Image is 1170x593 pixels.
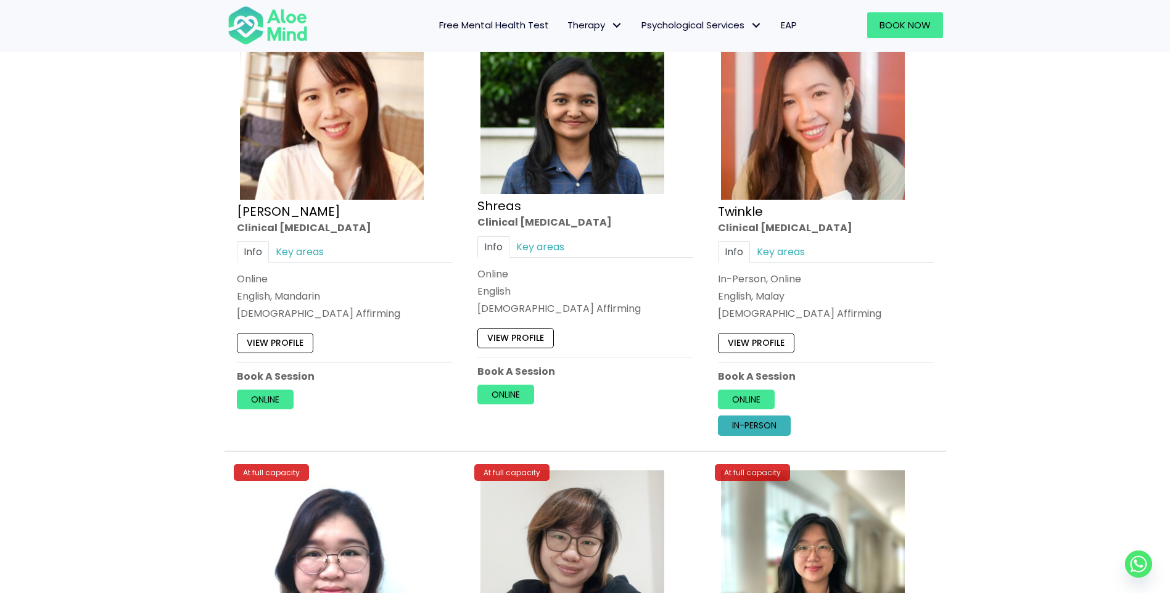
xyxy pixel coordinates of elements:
[718,289,934,303] p: English, Malay
[880,18,931,31] span: Book Now
[237,390,294,409] a: Online
[228,5,308,46] img: Aloe mind Logo
[237,220,453,234] div: Clinical [MEDICAL_DATA]
[567,18,623,31] span: Therapy
[715,464,790,481] div: At full capacity
[237,333,313,353] a: View profile
[477,197,521,215] a: Shreas
[477,301,693,316] div: [DEMOGRAPHIC_DATA] Affirming
[477,215,693,229] div: Clinical [MEDICAL_DATA]
[721,16,905,200] img: twinkle_cropped-300×300
[477,364,693,378] p: Book A Session
[718,369,934,383] p: Book A Session
[718,415,791,435] a: In-person
[237,306,453,321] div: [DEMOGRAPHIC_DATA] Affirming
[237,272,453,286] div: Online
[641,18,762,31] span: Psychological Services
[237,289,453,303] p: English, Mandarin
[867,12,943,38] a: Book Now
[558,12,632,38] a: TherapyTherapy: submenu
[718,333,794,353] a: View profile
[234,464,309,481] div: At full capacity
[237,241,269,263] a: Info
[477,284,693,298] p: English
[269,241,331,263] a: Key areas
[474,464,550,481] div: At full capacity
[750,241,812,263] a: Key areas
[718,220,934,234] div: Clinical [MEDICAL_DATA]
[748,17,765,35] span: Psychological Services: submenu
[781,18,797,31] span: EAP
[718,202,763,219] a: Twinkle
[477,235,509,257] a: Info
[718,306,934,321] div: [DEMOGRAPHIC_DATA] Affirming
[477,267,693,281] div: Online
[718,390,775,409] a: Online
[240,16,424,200] img: Kher-Yin-Profile-300×300
[480,16,664,194] img: Shreas clinical psychologist
[772,12,806,38] a: EAP
[324,12,806,38] nav: Menu
[632,12,772,38] a: Psychological ServicesPsychological Services: submenu
[237,369,453,383] p: Book A Session
[718,272,934,286] div: In-Person, Online
[237,202,340,219] a: [PERSON_NAME]
[1125,550,1152,578] a: Whatsapp
[509,235,571,257] a: Key areas
[439,18,549,31] span: Free Mental Health Test
[608,17,626,35] span: Therapy: submenu
[430,12,558,38] a: Free Mental Health Test
[477,385,534,404] a: Online
[718,241,750,263] a: Info
[477,328,554,348] a: View profile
